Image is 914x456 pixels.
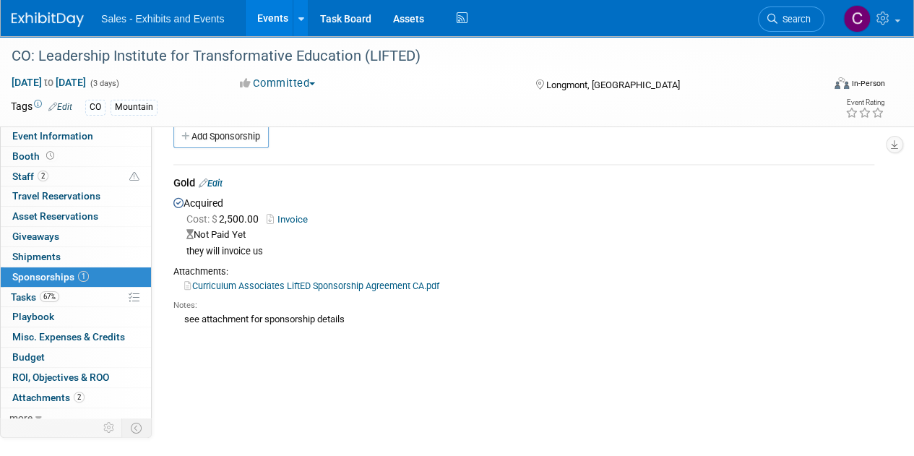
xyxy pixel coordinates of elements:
[43,150,57,161] span: Booth not reserved yet
[12,12,84,27] img: ExhibitDay
[186,246,874,258] div: they will invoice us
[173,194,874,330] div: Acquired
[1,288,151,307] a: Tasks67%
[12,371,109,383] span: ROI, Objectives & ROO
[7,43,811,69] div: CO: Leadership Institute for Transformative Education (LIFTED)
[1,267,151,287] a: Sponsorships1
[12,171,48,182] span: Staff
[40,291,59,302] span: 67%
[89,79,119,88] span: (3 days)
[12,311,54,322] span: Playbook
[97,418,122,437] td: Personalize Event Tab Strip
[42,77,56,88] span: to
[1,327,151,347] a: Misc. Expenses & Credits
[173,311,874,327] div: see attachment for sponsorship details
[186,213,219,225] span: Cost: $
[11,291,59,303] span: Tasks
[12,351,45,363] span: Budget
[199,178,223,189] a: Edit
[758,7,824,32] a: Search
[12,130,93,142] span: Event Information
[12,251,61,262] span: Shipments
[184,280,439,291] a: Curriculum Associates LiftED Sponsorship Agreement CA.pdf
[186,228,874,242] div: Not Paid Yet
[48,102,72,112] a: Edit
[12,392,85,403] span: Attachments
[845,99,884,106] div: Event Rating
[173,265,874,278] div: Attachments:
[111,100,158,115] div: Mountain
[1,408,151,428] a: more
[9,412,33,423] span: more
[1,368,151,387] a: ROI, Objectives & ROO
[12,210,98,222] span: Asset Reservations
[173,176,874,194] div: Gold
[74,392,85,403] span: 2
[267,214,314,225] a: Invoice
[122,418,152,437] td: Toggle Event Tabs
[12,331,125,343] span: Misc. Expenses & Credits
[186,213,264,225] span: 2,500.00
[1,126,151,146] a: Event Information
[1,147,151,166] a: Booth
[1,348,151,367] a: Budget
[11,99,72,116] td: Tags
[85,100,105,115] div: CO
[1,207,151,226] a: Asset Reservations
[1,307,151,327] a: Playbook
[1,247,151,267] a: Shipments
[173,125,269,148] a: Add Sponsorship
[1,167,151,186] a: Staff2
[1,388,151,408] a: Attachments2
[757,75,885,97] div: Event Format
[12,271,89,283] span: Sponsorships
[101,13,224,25] span: Sales - Exhibits and Events
[11,76,87,89] span: [DATE] [DATE]
[12,190,100,202] span: Travel Reservations
[129,171,139,184] span: Potential Scheduling Conflict -- at least one attendee is tagged in another overlapping event.
[235,76,321,91] button: Committed
[843,5,871,33] img: Christine Lurz
[38,171,48,181] span: 2
[1,186,151,206] a: Travel Reservations
[78,271,89,282] span: 1
[173,300,874,311] div: Notes:
[1,227,151,246] a: Giveaways
[851,78,885,89] div: In-Person
[835,77,849,89] img: Format-Inperson.png
[12,150,57,162] span: Booth
[12,231,59,242] span: Giveaways
[546,79,679,90] span: Longmont, [GEOGRAPHIC_DATA]
[777,14,811,25] span: Search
